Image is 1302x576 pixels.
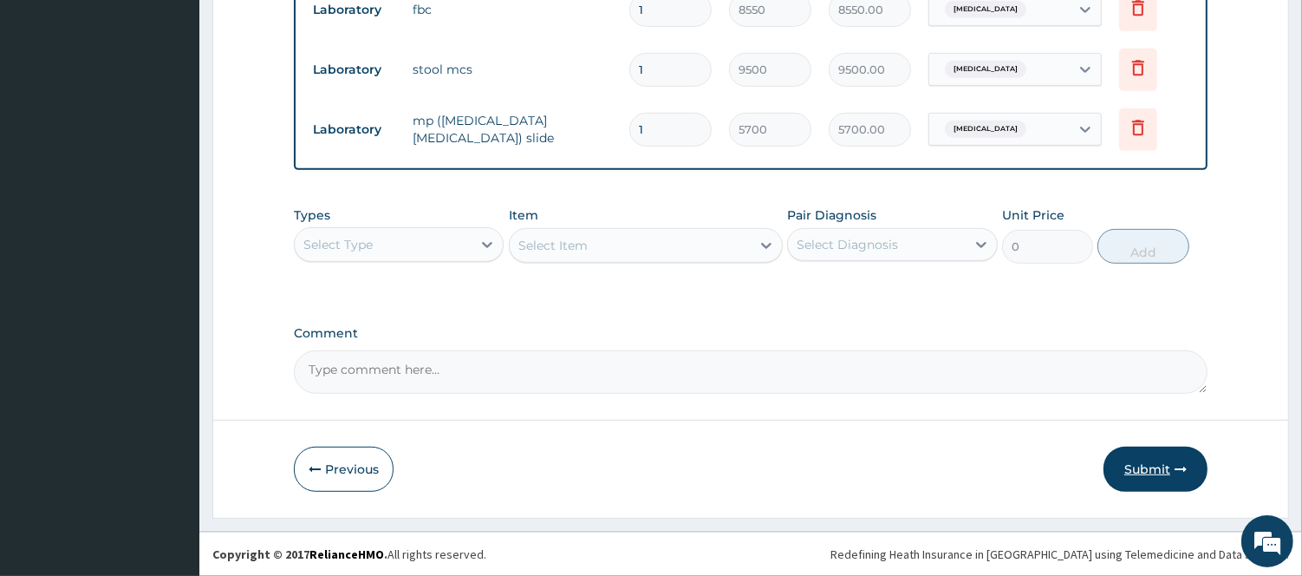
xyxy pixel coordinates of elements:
textarea: Type your message and hit 'Enter' [9,388,330,448]
div: Chat with us now [90,97,291,120]
a: RelianceHMO [309,547,384,562]
div: Select Type [303,236,373,253]
span: [MEDICAL_DATA] [945,121,1026,138]
img: d_794563401_company_1708531726252_794563401 [32,87,70,130]
button: Submit [1103,447,1208,492]
footer: All rights reserved. [199,532,1302,576]
div: Select Diagnosis [797,236,898,253]
span: [MEDICAL_DATA] [945,1,1026,18]
div: Minimize live chat window [284,9,326,50]
button: Add [1097,229,1188,264]
td: mp ([MEDICAL_DATA] [MEDICAL_DATA]) slide [404,103,621,155]
label: Unit Price [1002,206,1064,224]
td: stool mcs [404,52,621,87]
span: We're online! [101,175,239,350]
button: Previous [294,447,394,492]
strong: Copyright © 2017 . [212,547,387,562]
div: Redefining Heath Insurance in [GEOGRAPHIC_DATA] using Telemedicine and Data Science! [830,546,1289,563]
td: Laboratory [304,54,404,86]
span: [MEDICAL_DATA] [945,61,1026,78]
label: Item [509,206,538,224]
label: Comment [294,326,1208,341]
label: Types [294,208,330,223]
td: Laboratory [304,114,404,146]
label: Pair Diagnosis [787,206,876,224]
